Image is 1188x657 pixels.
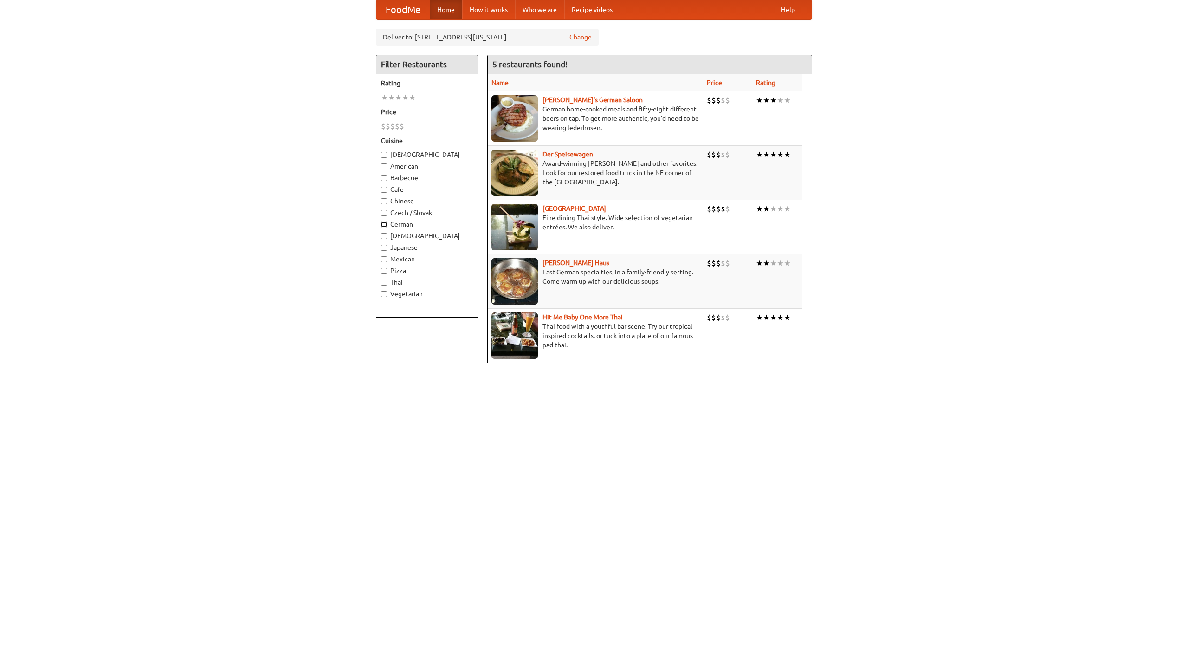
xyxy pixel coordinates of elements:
li: ★ [784,312,791,323]
li: ★ [770,95,777,105]
a: [GEOGRAPHIC_DATA] [542,205,606,212]
h4: Filter Restaurants [376,55,478,74]
li: ★ [770,204,777,214]
li: $ [725,150,730,160]
li: ★ [784,95,791,105]
label: Thai [381,278,473,287]
label: Vegetarian [381,289,473,299]
li: $ [711,312,716,323]
li: $ [390,121,395,131]
li: $ [707,258,711,268]
label: Pizza [381,266,473,275]
li: ★ [763,204,770,214]
li: $ [721,95,725,105]
input: Chinese [381,198,387,204]
a: FoodMe [376,0,430,19]
li: ★ [381,92,388,103]
li: ★ [777,204,784,214]
li: ★ [756,150,763,160]
a: Help [774,0,802,19]
li: $ [707,312,711,323]
label: Japanese [381,243,473,252]
a: Der Speisewagen [542,150,593,158]
li: ★ [756,95,763,105]
li: ★ [784,204,791,214]
img: satay.jpg [491,204,538,250]
input: Barbecue [381,175,387,181]
li: $ [725,258,730,268]
li: ★ [763,258,770,268]
li: ★ [770,150,777,160]
li: ★ [763,95,770,105]
a: [PERSON_NAME]'s German Saloon [542,96,643,104]
a: Recipe videos [564,0,620,19]
label: [DEMOGRAPHIC_DATA] [381,231,473,241]
input: [DEMOGRAPHIC_DATA] [381,233,387,239]
li: ★ [756,312,763,323]
p: Fine dining Thai-style. Wide selection of vegetarian entrées. We also deliver. [491,213,699,232]
input: Mexican [381,256,387,262]
a: Change [569,33,592,42]
input: Czech / Slovak [381,210,387,216]
li: $ [395,121,400,131]
li: ★ [388,92,395,103]
p: Award-winning [PERSON_NAME] and other favorites. Look for our restored food truck in the NE corne... [491,159,699,187]
a: Home [430,0,462,19]
label: [DEMOGRAPHIC_DATA] [381,150,473,159]
li: ★ [763,312,770,323]
input: American [381,163,387,169]
li: $ [386,121,390,131]
li: $ [400,121,404,131]
li: $ [716,312,721,323]
li: $ [721,150,725,160]
a: Name [491,79,509,86]
div: Deliver to: [STREET_ADDRESS][US_STATE] [376,29,599,46]
input: Thai [381,280,387,286]
li: $ [711,204,716,214]
li: ★ [777,150,784,160]
li: $ [711,150,716,160]
li: ★ [777,312,784,323]
img: kohlhaus.jpg [491,258,538,305]
label: Czech / Slovak [381,208,473,217]
a: [PERSON_NAME] Haus [542,259,609,267]
li: $ [711,95,716,105]
li: ★ [756,204,763,214]
input: Vegetarian [381,291,387,297]
h5: Rating [381,78,473,88]
a: Who we are [515,0,564,19]
a: Price [707,79,722,86]
li: ★ [756,258,763,268]
label: German [381,220,473,229]
img: babythai.jpg [491,312,538,359]
li: $ [716,204,721,214]
li: $ [725,204,730,214]
li: ★ [395,92,402,103]
input: Cafe [381,187,387,193]
input: Japanese [381,245,387,251]
li: $ [707,95,711,105]
li: ★ [770,312,777,323]
label: Chinese [381,196,473,206]
input: German [381,221,387,228]
a: Rating [756,79,775,86]
input: Pizza [381,268,387,274]
label: American [381,162,473,171]
a: Hit Me Baby One More Thai [542,313,623,321]
input: [DEMOGRAPHIC_DATA] [381,152,387,158]
li: $ [707,204,711,214]
li: $ [381,121,386,131]
li: ★ [770,258,777,268]
li: $ [711,258,716,268]
li: ★ [763,150,770,160]
label: Mexican [381,254,473,264]
li: ★ [409,92,416,103]
li: $ [721,204,725,214]
h5: Cuisine [381,136,473,145]
li: ★ [784,150,791,160]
